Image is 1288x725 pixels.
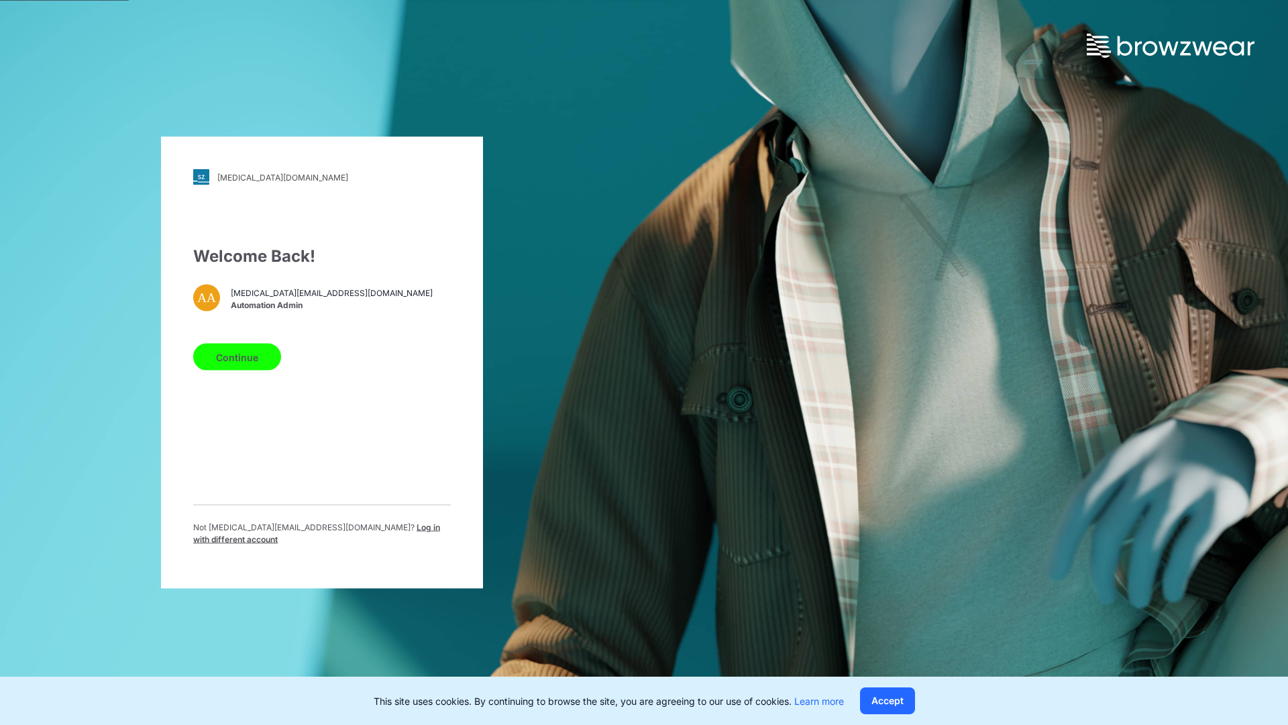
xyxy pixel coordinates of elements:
img: svg+xml;base64,PHN2ZyB3aWR0aD0iMjgiIGhlaWdodD0iMjgiIHZpZXdCb3g9IjAgMCAyOCAyOCIgZmlsbD0ibm9uZSIgeG... [193,169,209,185]
a: Learn more [794,695,844,707]
span: Automation Admin [231,299,433,311]
a: [MEDICAL_DATA][DOMAIN_NAME] [193,169,451,185]
div: [MEDICAL_DATA][DOMAIN_NAME] [217,172,348,182]
button: Accept [860,687,915,714]
div: AA [193,285,220,311]
button: Continue [193,344,281,371]
div: Welcome Back! [193,244,451,269]
span: [MEDICAL_DATA][EMAIL_ADDRESS][DOMAIN_NAME] [231,287,433,299]
p: Not [MEDICAL_DATA][EMAIL_ADDRESS][DOMAIN_NAME] ? [193,522,451,546]
p: This site uses cookies. By continuing to browse the site, you are agreeing to our use of cookies. [374,694,844,708]
img: browzwear-logo.73288ffb.svg [1087,34,1254,58]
